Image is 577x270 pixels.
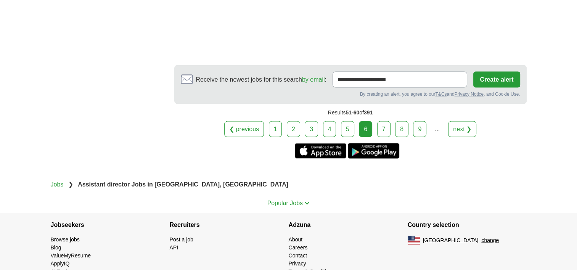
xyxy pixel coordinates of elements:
div: ... [430,121,445,137]
h4: Country selection [408,214,527,235]
a: by email [302,76,325,82]
span: 51-60 [346,109,359,115]
a: Get the iPhone app [295,143,346,158]
a: ValueMyResume [51,252,91,258]
a: next ❯ [448,121,476,137]
a: ❮ previous [224,121,264,137]
a: About [289,236,303,242]
a: Privacy Notice [454,91,484,96]
span: 391 [364,109,373,115]
span: Receive the newest jobs for this search : [196,75,326,84]
a: Get the Android app [348,143,399,158]
a: 1 [269,121,282,137]
span: [GEOGRAPHIC_DATA] [423,236,479,244]
span: ❯ [68,181,73,187]
a: 7 [377,121,391,137]
button: change [481,236,499,244]
div: Results of [174,104,527,121]
a: Blog [51,244,61,250]
div: By creating an alert, you agree to our and , and Cookie Use. [181,90,520,97]
span: Popular Jobs [267,199,303,206]
a: ApplyIQ [51,260,70,266]
a: Privacy [289,260,306,266]
a: Careers [289,244,308,250]
a: T&Cs [435,91,447,96]
strong: Assistant director Jobs in [GEOGRAPHIC_DATA], [GEOGRAPHIC_DATA] [78,181,288,187]
a: 4 [323,121,336,137]
a: 3 [305,121,318,137]
img: US flag [408,235,420,244]
a: 9 [413,121,426,137]
img: toggle icon [304,201,310,205]
a: Contact [289,252,307,258]
a: Jobs [51,181,64,187]
a: Post a job [170,236,193,242]
a: 8 [395,121,408,137]
a: 5 [341,121,354,137]
button: Create alert [473,71,520,87]
a: Browse jobs [51,236,80,242]
div: 6 [359,121,372,137]
a: 2 [287,121,300,137]
a: API [170,244,178,250]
